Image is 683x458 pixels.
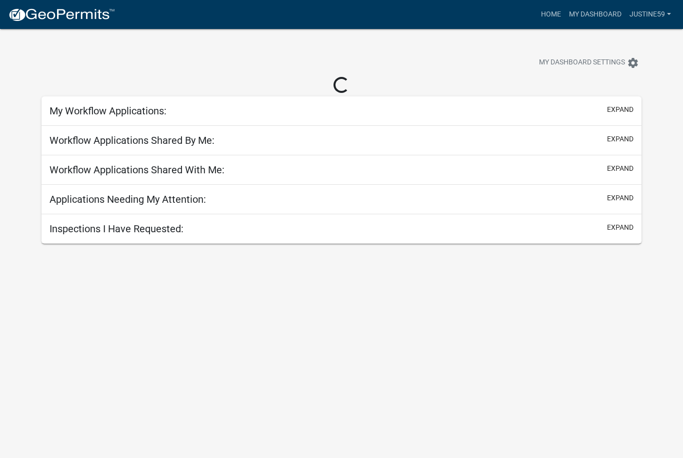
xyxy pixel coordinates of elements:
button: expand [607,193,633,203]
button: expand [607,163,633,174]
i: settings [627,57,639,69]
h5: Applications Needing My Attention: [49,193,206,205]
button: expand [607,104,633,115]
h5: Inspections I Have Requested: [49,223,183,235]
span: My Dashboard Settings [539,57,625,69]
button: expand [607,134,633,144]
h5: Workflow Applications Shared With Me: [49,164,224,176]
h5: My Workflow Applications: [49,105,166,117]
a: justine59 [625,5,675,24]
button: My Dashboard Settingssettings [531,53,647,72]
button: expand [607,222,633,233]
a: Home [537,5,565,24]
a: My Dashboard [565,5,625,24]
h5: Workflow Applications Shared By Me: [49,134,214,146]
